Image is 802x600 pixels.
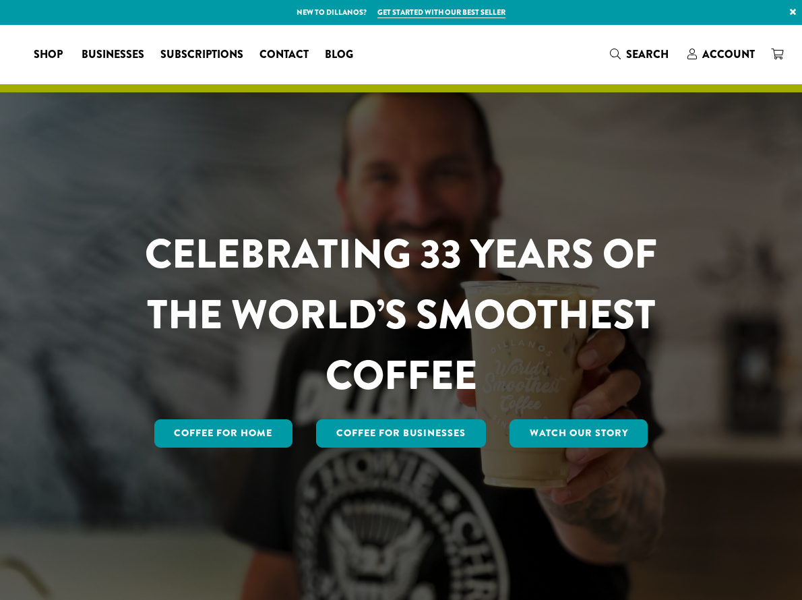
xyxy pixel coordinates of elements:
a: Coffee For Businesses [316,419,486,448]
h1: CELEBRATING 33 YEARS OF THE WORLD’S SMOOTHEST COFFEE [108,224,694,406]
span: Shop [34,47,63,63]
a: Get started with our best seller [377,7,505,18]
span: Contact [259,47,309,63]
span: Account [702,47,755,62]
a: Search [602,43,679,65]
span: Businesses [82,47,144,63]
span: Search [626,47,669,62]
a: Shop [26,44,73,65]
a: Watch Our Story [510,419,648,448]
a: Coffee for Home [154,419,293,448]
span: Subscriptions [160,47,243,63]
span: Blog [325,47,353,63]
